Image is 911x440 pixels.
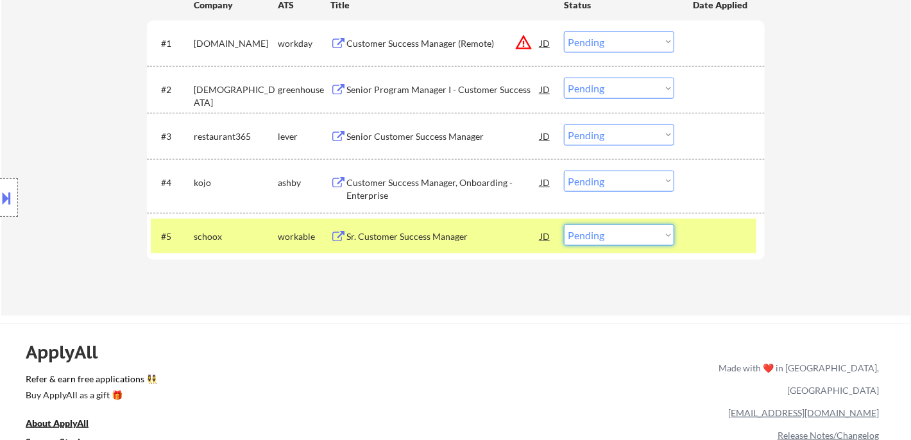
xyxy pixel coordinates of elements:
[194,83,278,108] div: [DEMOGRAPHIC_DATA]
[194,130,278,143] div: restaurant365
[539,224,552,248] div: JD
[278,230,330,243] div: workable
[161,37,183,50] div: #1
[346,83,540,96] div: Senior Program Manager I - Customer Success
[346,37,540,50] div: Customer Success Manager (Remote)
[539,171,552,194] div: JD
[26,418,89,428] u: About ApplyAll
[539,78,552,101] div: JD
[728,407,879,418] a: [EMAIL_ADDRESS][DOMAIN_NAME]
[26,375,450,388] a: Refer & earn free applications 👯‍♀️
[26,416,106,432] a: About ApplyAll
[713,357,879,402] div: Made with ❤️ in [GEOGRAPHIC_DATA], [GEOGRAPHIC_DATA]
[278,176,330,189] div: ashby
[539,124,552,148] div: JD
[278,83,330,96] div: greenhouse
[194,230,278,243] div: schoox
[539,31,552,55] div: JD
[346,176,540,201] div: Customer Success Manager, Onboarding - Enterprise
[26,391,154,400] div: Buy ApplyAll as a gift 🎁
[515,33,532,51] button: warning_amber
[194,176,278,189] div: kojo
[278,37,330,50] div: workday
[26,388,154,404] a: Buy ApplyAll as a gift 🎁
[194,37,278,50] div: [DOMAIN_NAME]
[278,130,330,143] div: lever
[346,230,540,243] div: Sr. Customer Success Manager
[26,341,112,363] div: ApplyAll
[346,130,540,143] div: Senior Customer Success Manager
